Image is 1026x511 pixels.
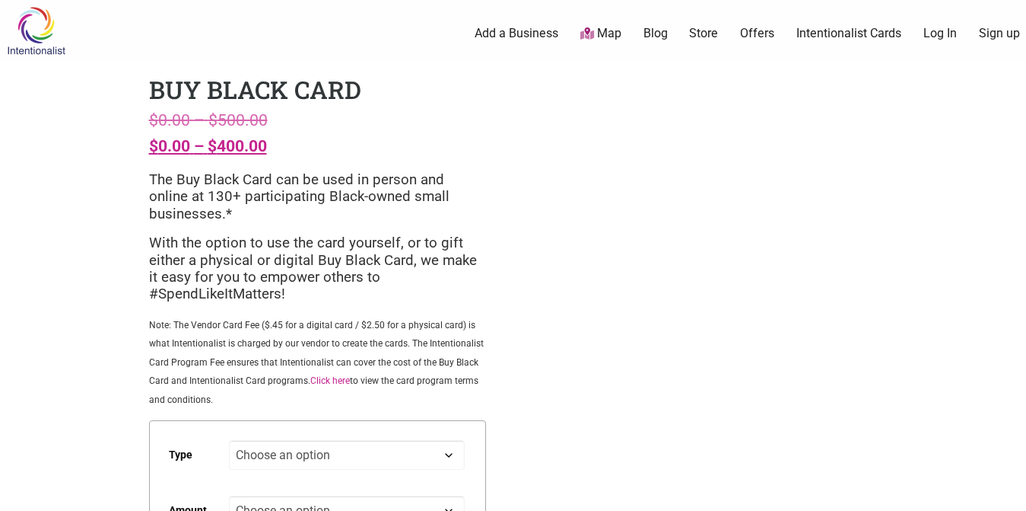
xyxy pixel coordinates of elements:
bdi: 400.00 [208,136,267,155]
span: – [194,110,205,129]
bdi: 500.00 [208,110,268,129]
span: Note: The Vendor Card Fee ($.45 for a digital card / $2.50 for a physical card) is what Intention... [149,320,484,405]
bdi: 0.00 [149,136,190,155]
a: Sign up [979,25,1020,42]
a: Intentionalist Cards [796,25,901,42]
a: Offers [740,25,774,42]
p: The Buy Black Card can be used in person and online at 130+ participating Black-owned small busin... [149,171,486,222]
span: $ [149,136,158,155]
a: Add a Business [475,25,558,42]
span: – [194,136,204,155]
bdi: 0.00 [149,110,190,129]
a: Blog [643,25,668,42]
p: With the option to use the card yourself, or to gift either a physical or digital Buy Black Card,... [149,235,486,303]
span: $ [149,110,158,129]
a: Map [580,25,621,43]
h1: Buy Black Card [149,73,361,106]
a: Store [689,25,718,42]
span: $ [208,136,217,155]
a: Click here [310,375,350,386]
label: Type [169,438,192,472]
span: $ [208,110,218,129]
a: Log In [923,25,957,42]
